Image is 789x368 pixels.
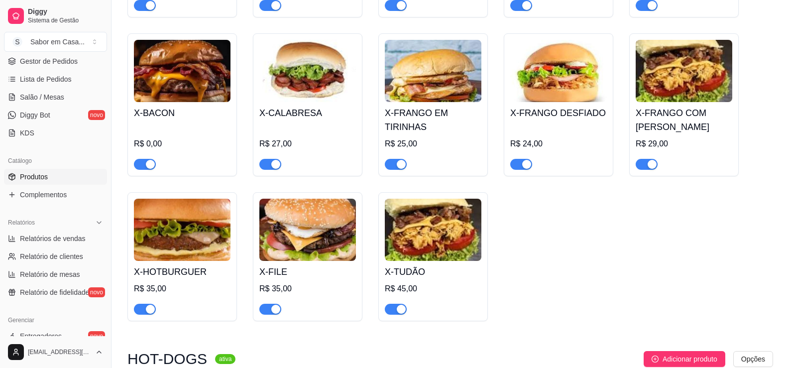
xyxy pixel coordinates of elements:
[8,219,35,227] span: Relatórios
[4,312,107,328] div: Gerenciar
[134,265,230,279] h4: X-HOTBURGUER
[4,328,107,344] a: Entregadoresnovo
[20,234,86,244] span: Relatórios de vendas
[259,199,356,261] img: product-image
[733,351,773,367] button: Opções
[20,56,78,66] span: Gestor de Pedidos
[385,40,481,102] img: product-image
[741,354,765,365] span: Opções
[652,356,659,363] span: plus-circle
[385,138,481,150] div: R$ 25,00
[134,283,230,295] div: R$ 35,00
[20,128,34,138] span: KDS
[127,353,207,365] h3: HOT-DOGS
[385,265,481,279] h4: X-TUDÃO
[28,16,103,24] span: Sistema de Gestão
[20,92,64,102] span: Salão / Mesas
[4,153,107,169] div: Catálogo
[385,199,481,261] img: product-image
[510,40,607,102] img: product-image
[4,284,107,300] a: Relatório de fidelidadenovo
[20,172,48,182] span: Produtos
[20,74,72,84] span: Lista de Pedidos
[20,110,50,120] span: Diggy Bot
[4,125,107,141] a: KDS
[510,106,607,120] h4: X-FRANGO DESFIADO
[636,106,732,134] h4: X-FRANGO COM [PERSON_NAME]
[4,340,107,364] button: [EMAIL_ADDRESS][DOMAIN_NAME]
[134,138,230,150] div: R$ 0,00
[4,71,107,87] a: Lista de Pedidos
[259,138,356,150] div: R$ 27,00
[510,138,607,150] div: R$ 24,00
[20,287,89,297] span: Relatório de fidelidade
[4,32,107,52] button: Select a team
[259,283,356,295] div: R$ 35,00
[20,251,83,261] span: Relatório de clientes
[259,265,356,279] h4: X-FILE
[644,351,725,367] button: Adicionar produto
[134,40,230,102] img: product-image
[12,37,22,47] span: S
[4,169,107,185] a: Produtos
[4,187,107,203] a: Complementos
[30,37,85,47] div: Sabor em Casa ...
[20,269,80,279] span: Relatório de mesas
[636,138,732,150] div: R$ 29,00
[4,248,107,264] a: Relatório de clientes
[259,40,356,102] img: product-image
[4,231,107,246] a: Relatórios de vendas
[4,89,107,105] a: Salão / Mesas
[134,106,230,120] h4: X-BACON
[20,331,62,341] span: Entregadores
[28,348,91,356] span: [EMAIL_ADDRESS][DOMAIN_NAME]
[259,106,356,120] h4: X-CALABRESA
[134,199,230,261] img: product-image
[215,354,235,364] sup: ativa
[385,283,481,295] div: R$ 45,00
[4,4,107,28] a: DiggySistema de Gestão
[28,7,103,16] span: Diggy
[4,53,107,69] a: Gestor de Pedidos
[385,106,481,134] h4: X-FRANGO EM TIRINHAS
[4,107,107,123] a: Diggy Botnovo
[20,190,67,200] span: Complementos
[663,354,717,365] span: Adicionar produto
[636,40,732,102] img: product-image
[4,266,107,282] a: Relatório de mesas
